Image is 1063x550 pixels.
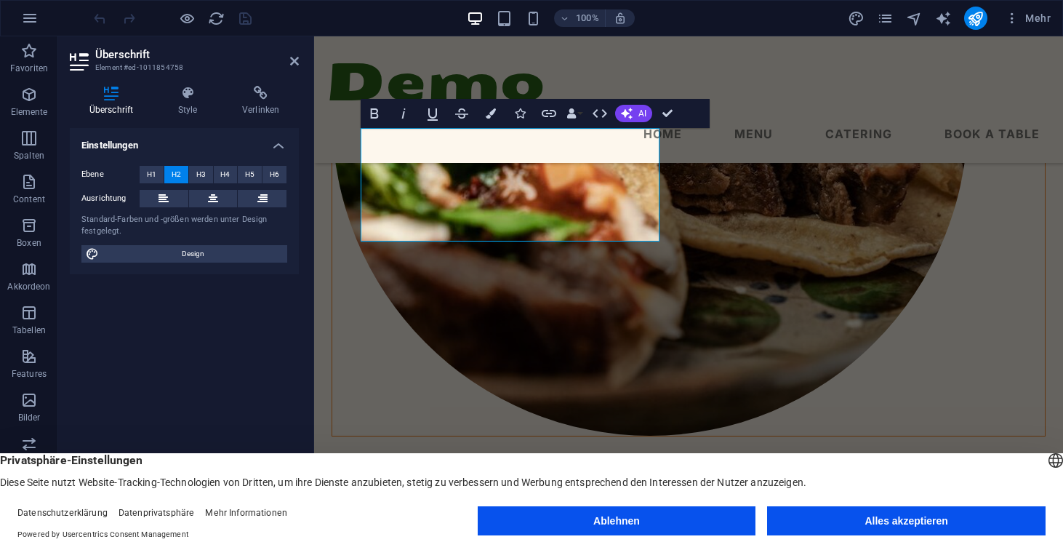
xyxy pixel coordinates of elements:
[196,166,206,183] span: H3
[178,9,196,27] button: Klicke hier, um den Vorschau-Modus zu verlassen
[576,9,599,27] h6: 100%
[848,10,865,27] i: Design (Strg+Alt+Y)
[189,166,213,183] button: H3
[147,166,156,183] span: H1
[238,166,262,183] button: H5
[12,324,46,336] p: Tabellen
[70,128,299,154] h4: Einstellungen
[935,10,952,27] i: AI Writer
[18,412,41,423] p: Bilder
[7,281,50,292] p: Akkordeon
[103,245,283,263] span: Design
[564,99,585,128] button: Data Bindings
[159,86,222,116] h4: Style
[477,99,505,128] button: Colors
[964,7,987,30] button: publish
[81,166,140,183] label: Ebene
[877,10,894,27] i: Seiten (Strg+Alt+S)
[164,166,188,183] button: H2
[95,48,299,61] h2: Überschrift
[81,190,140,207] label: Ausrichtung
[12,368,47,380] p: Features
[554,9,606,27] button: 100%
[654,99,681,128] button: Confirm (⌘+⏎)
[506,99,534,128] button: Icons
[95,61,270,74] h3: Element #ed-1011854758
[419,99,446,128] button: Underline (⌘U)
[81,245,287,263] button: Design
[140,166,164,183] button: H1
[638,109,646,118] span: AI
[906,9,923,27] button: navigator
[848,9,865,27] button: design
[262,166,286,183] button: H6
[535,99,563,128] button: Link
[172,166,181,183] span: H2
[390,99,417,128] button: Italic (⌘I)
[214,166,238,183] button: H4
[17,237,41,249] p: Boxen
[614,12,627,25] i: Bei Größenänderung Zoomstufe automatisch an das gewählte Gerät anpassen.
[13,194,45,205] p: Content
[999,7,1056,30] button: Mehr
[967,10,984,27] i: Veröffentlichen
[906,10,923,27] i: Navigator
[208,10,225,27] i: Seite neu laden
[11,106,48,118] p: Elemente
[270,166,279,183] span: H6
[220,166,230,183] span: H4
[70,86,159,116] h4: Überschrift
[877,9,894,27] button: pages
[10,63,48,74] p: Favoriten
[935,9,952,27] button: text_generator
[448,99,476,128] button: Strikethrough
[14,150,44,162] p: Spalten
[222,86,299,116] h4: Verlinken
[615,105,652,122] button: AI
[586,99,614,128] button: HTML
[81,214,287,238] div: Standard-Farben und -größen werden unter Design festgelegt.
[1005,11,1051,25] span: Mehr
[361,99,388,128] button: Bold (⌘B)
[207,9,225,27] button: reload
[245,166,254,183] span: H5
